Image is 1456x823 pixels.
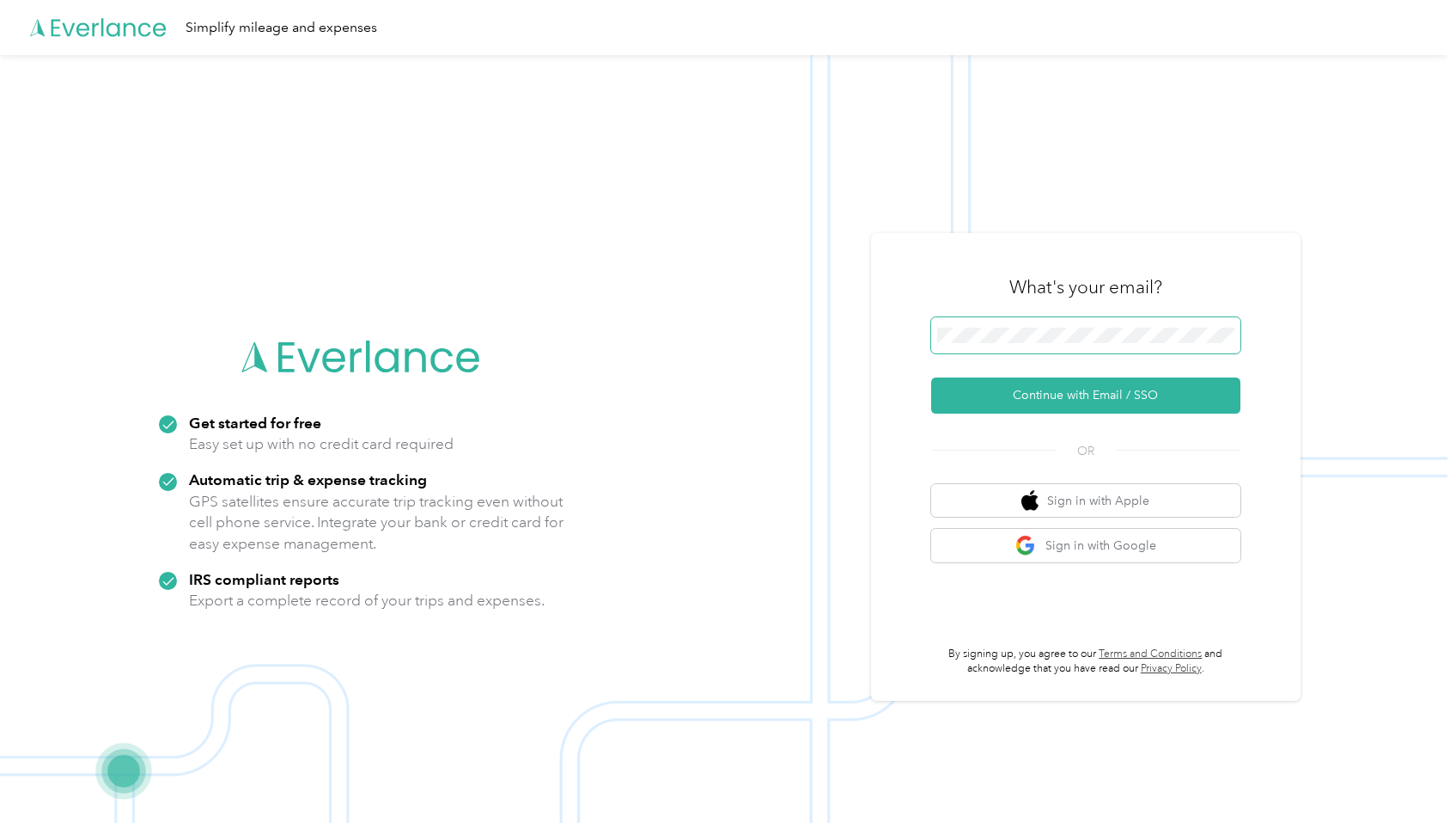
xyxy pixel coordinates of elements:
img: apple logo [1021,490,1039,512]
p: Export a complete record of your trips and expenses. [189,590,545,611]
p: Easy set up with no credit card required [189,433,454,455]
strong: Automatic trip & expense tracking [189,470,427,488]
a: Privacy Policy [1141,662,1202,675]
p: GPS satellites ensure accurate trip tracking even without cell phone service. Integrate your bank... [189,491,564,555]
span: OR [1056,442,1116,460]
img: google logo [1015,535,1037,556]
button: Continue with Email / SSO [931,378,1240,414]
h3: What's your email? [1009,275,1162,299]
div: Simplify mileage and expenses [186,17,377,39]
a: Terms and Conditions [1099,648,1202,660]
button: google logoSign in with Google [931,529,1240,562]
strong: IRS compliant reports [189,570,339,588]
button: apple logoSign in with Apple [931,484,1240,518]
p: By signing up, you agree to our and acknowledge that you have read our . [931,647,1240,677]
strong: Get started for free [189,414,321,432]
